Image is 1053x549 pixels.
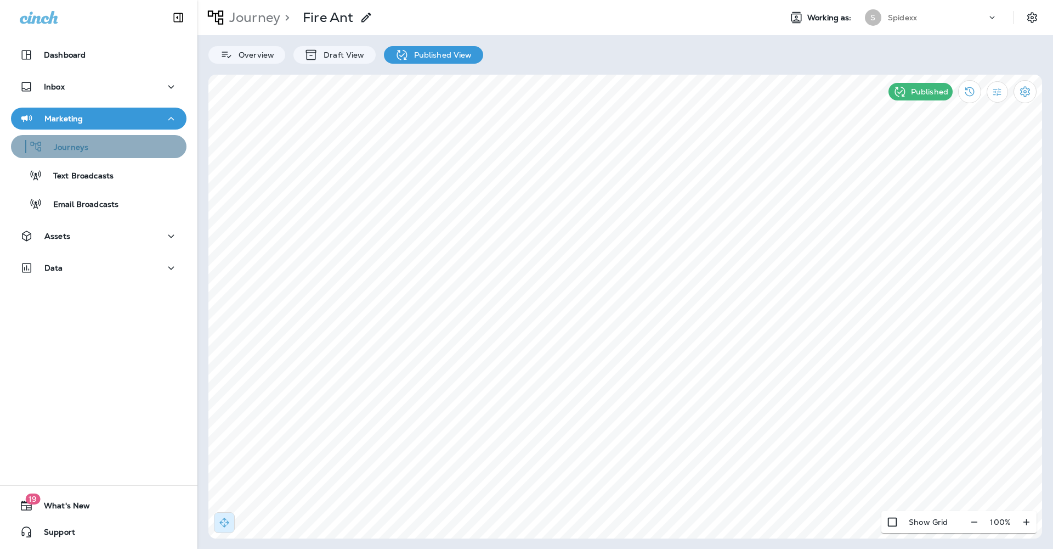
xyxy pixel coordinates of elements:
[42,200,118,210] p: Email Broadcasts
[911,87,948,96] p: Published
[43,143,88,153] p: Journeys
[33,501,90,514] span: What's New
[11,192,186,215] button: Email Broadcasts
[11,495,186,517] button: 19What's New
[44,82,65,91] p: Inbox
[318,51,364,59] p: Draft View
[11,108,186,130] button: Marketing
[225,9,280,26] p: Journey
[807,13,854,23] span: Working as:
[11,257,186,279] button: Data
[42,171,114,182] p: Text Broadcasts
[163,7,194,29] button: Collapse Sidebar
[990,518,1011,526] p: 100 %
[958,80,981,103] button: View Changelog
[11,44,186,66] button: Dashboard
[303,9,353,26] p: Fire Ant
[25,494,40,505] span: 19
[11,225,186,247] button: Assets
[409,51,472,59] p: Published View
[909,518,948,526] p: Show Grid
[280,9,290,26] p: >
[11,521,186,543] button: Support
[11,76,186,98] button: Inbox
[44,232,70,240] p: Assets
[44,51,86,59] p: Dashboard
[987,81,1008,103] button: Filter Statistics
[888,13,917,22] p: Spidexx
[865,9,881,26] div: S
[44,114,83,123] p: Marketing
[11,164,186,187] button: Text Broadcasts
[11,135,186,158] button: Journeys
[33,528,75,541] span: Support
[1022,8,1042,27] button: Settings
[1014,80,1037,103] button: Settings
[44,264,63,272] p: Data
[233,51,274,59] p: Overview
